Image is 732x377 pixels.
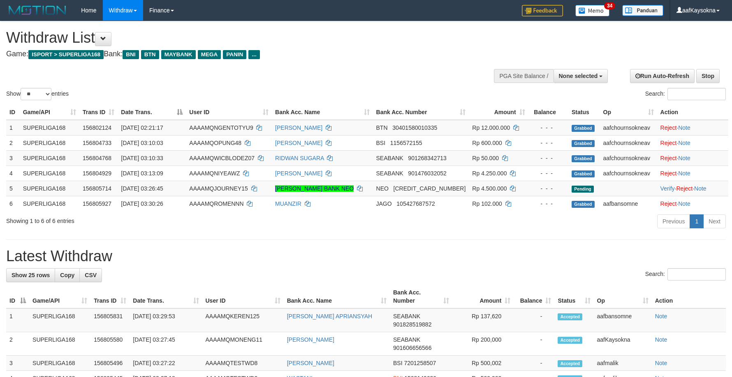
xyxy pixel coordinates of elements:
[404,360,436,366] span: Copy 7201258507 to clipboard
[572,186,594,193] span: Pending
[678,155,690,161] a: Note
[390,285,452,308] th: Bank Acc. Number: activate to sort column ascending
[6,50,480,58] h4: Game: Bank:
[392,124,437,131] span: Copy 30401580010335 to clipboard
[189,200,243,207] span: AAAAMQROMENNN
[29,285,90,308] th: Game/API: activate to sort column ascending
[657,181,728,196] td: · ·
[472,170,507,177] span: Rp 4.250.000
[20,135,79,150] td: SUPERLIGA168
[532,139,565,147] div: - - -
[452,285,514,308] th: Amount: activate to sort column ascending
[60,272,74,278] span: Copy
[514,285,554,308] th: Balance: activate to sort column ascending
[121,200,163,207] span: [DATE] 03:30:26
[79,268,102,282] a: CSV
[376,170,403,177] span: SEABANK
[452,356,514,371] td: Rp 500,002
[572,170,595,177] span: Grabbed
[645,88,726,100] label: Search:
[287,336,334,343] a: [PERSON_NAME]
[90,332,130,356] td: 156805580
[594,308,652,332] td: aafbansomne
[660,155,677,161] a: Reject
[655,336,667,343] a: Note
[657,166,728,181] td: ·
[393,321,431,328] span: Copy 901828519882 to clipboard
[528,105,568,120] th: Balance
[189,170,240,177] span: AAAAMQNIYEAWZ
[532,184,565,193] div: - - -
[275,155,324,161] a: RIDWAN SUGARA
[657,150,728,166] td: ·
[28,50,104,59] span: ISPORT > SUPERLIGA168
[6,120,20,136] td: 1
[558,337,582,344] span: Accepted
[376,124,388,131] span: BTN
[452,332,514,356] td: Rp 200,000
[694,185,707,192] a: Note
[600,150,657,166] td: aafchournsokneav
[572,140,595,147] span: Grabbed
[20,196,79,211] td: SUPERLIGA168
[189,155,255,161] span: AAAAMQWICBLODEZ07
[660,170,677,177] a: Reject
[6,308,29,332] td: 1
[130,356,202,371] td: [DATE] 03:27:22
[6,268,55,282] a: Show 25 rows
[287,360,334,366] a: [PERSON_NAME]
[594,332,652,356] td: aafKaysokna
[514,308,554,332] td: -
[90,356,130,371] td: 156805496
[121,155,163,161] span: [DATE] 03:10:33
[20,120,79,136] td: SUPERLIGA168
[472,155,499,161] span: Rp 50.000
[6,332,29,356] td: 2
[275,170,322,177] a: [PERSON_NAME]
[20,150,79,166] td: SUPERLIGA168
[21,88,51,100] select: Showentries
[657,105,728,120] th: Action
[393,345,431,351] span: Copy 901606656566 to clipboard
[83,124,111,131] span: 156802124
[568,105,600,120] th: Status
[29,356,90,371] td: SUPERLIGA168
[275,140,322,146] a: [PERSON_NAME]
[472,200,502,207] span: Rp 102.000
[248,50,259,59] span: ...
[575,5,610,16] img: Button%20Memo.svg
[660,185,675,192] a: Verify
[20,181,79,196] td: SUPERLIGA168
[275,124,322,131] a: [PERSON_NAME]
[118,105,186,120] th: Date Trans.: activate to sort column descending
[189,185,248,192] span: AAAAMQJOURNEY15
[622,5,663,16] img: panduan.png
[189,124,253,131] span: AAAAMQNGENTOTYU9
[572,201,595,208] span: Grabbed
[202,308,284,332] td: AAAAMQKEREN125
[6,248,726,264] h1: Latest Withdraw
[83,185,111,192] span: 156805714
[558,360,582,367] span: Accepted
[390,140,422,146] span: Copy 1156572155 to clipboard
[594,285,652,308] th: Op: activate to sort column ascending
[514,332,554,356] td: -
[85,272,97,278] span: CSV
[494,69,553,83] div: PGA Site Balance /
[600,135,657,150] td: aafchournsokneav
[83,170,111,177] span: 156804929
[472,140,502,146] span: Rp 600.000
[554,285,593,308] th: Status: activate to sort column ascending
[6,285,29,308] th: ID: activate to sort column descending
[29,308,90,332] td: SUPERLIGA168
[376,155,403,161] span: SEABANK
[600,105,657,120] th: Op: activate to sort column ascending
[223,50,246,59] span: PANIN
[121,185,163,192] span: [DATE] 03:26:45
[393,313,420,320] span: SEABANK
[559,73,598,79] span: None selected
[79,105,118,120] th: Trans ID: activate to sort column ascending
[272,105,373,120] th: Bank Acc. Name: activate to sort column ascending
[678,170,690,177] a: Note
[6,214,299,225] div: Showing 1 to 6 of 6 entries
